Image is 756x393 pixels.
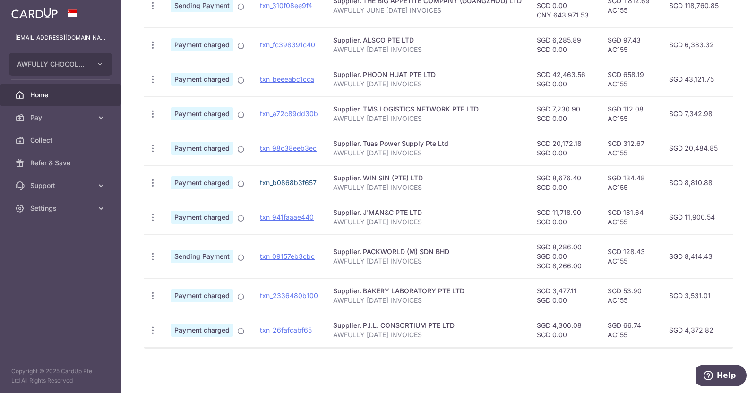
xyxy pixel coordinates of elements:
[333,183,522,192] p: AWFULLY [DATE] INVOICES
[661,131,726,165] td: SGD 20,484.85
[30,158,93,168] span: Refer & Save
[171,73,233,86] span: Payment charged
[333,247,522,256] div: Supplier. PACKWORLD (M) SDN BHD
[529,234,600,278] td: SGD 8,286.00 SGD 0.00 SGD 8,266.00
[260,213,314,221] a: txn_941faaae440
[333,296,522,305] p: AWFULLY [DATE] INVOICES
[661,200,726,234] td: SGD 11,900.54
[30,113,93,122] span: Pay
[600,313,661,347] td: SGD 66.74 AC155
[260,252,315,260] a: txn_09157eb3cbc
[260,326,312,334] a: txn_26fafcabf65
[171,38,233,51] span: Payment charged
[333,148,522,158] p: AWFULLY [DATE] INVOICES
[529,131,600,165] td: SGD 20,172.18 SGD 0.00
[17,60,87,69] span: AWFULLY CHOCOLATE CENTRAL KITCHEN PTE. LTD.
[260,75,314,83] a: txn_beeeabc1cca
[661,234,726,278] td: SGD 8,414.43
[30,181,93,190] span: Support
[171,176,233,189] span: Payment charged
[529,62,600,96] td: SGD 42,463.56 SGD 0.00
[171,211,233,224] span: Payment charged
[529,165,600,200] td: SGD 8,676.40 SGD 0.00
[30,204,93,213] span: Settings
[333,79,522,89] p: AWFULLY [DATE] INVOICES
[333,256,522,266] p: AWFULLY [DATE] INVOICES
[260,110,318,118] a: txn_a72c89dd30b
[171,250,233,263] span: Sending Payment
[661,27,726,62] td: SGD 6,383.32
[333,321,522,330] div: Supplier. P.I.L. CONSORTIUM PTE LTD
[661,96,726,131] td: SGD 7,342.98
[333,6,522,15] p: AWFULLY JUNE [DATE] INVOICES
[333,70,522,79] div: Supplier. PHOON HUAT PTE LTD
[529,27,600,62] td: SGD 6,285.89 SGD 0.00
[600,200,661,234] td: SGD 181.64 AC155
[15,33,106,43] p: [EMAIL_ADDRESS][DOMAIN_NAME]
[333,45,522,54] p: AWFULLY [DATE] INVOICES
[260,41,315,49] a: txn_fc398391c40
[171,289,233,302] span: Payment charged
[661,62,726,96] td: SGD 43,121.75
[529,200,600,234] td: SGD 11,718.90 SGD 0.00
[260,179,317,187] a: txn_b0868b3f657
[333,139,522,148] div: Supplier. Tuas Power Supply Pte Ltd
[333,330,522,340] p: AWFULLY [DATE] INVOICES
[600,27,661,62] td: SGD 97.43 AC155
[529,96,600,131] td: SGD 7,230.90 SGD 0.00
[600,96,661,131] td: SGD 112.08 AC155
[9,53,112,76] button: AWFULLY CHOCOLATE CENTRAL KITCHEN PTE. LTD.
[30,136,93,145] span: Collect
[600,234,661,278] td: SGD 128.43 AC155
[333,104,522,114] div: Supplier. TMS LOGISTICS NETWORK PTE LTD
[260,291,318,299] a: txn_2336480b100
[600,278,661,313] td: SGD 53.90 AC155
[333,173,522,183] div: Supplier. WIN SIN (PTE) LTD
[30,90,93,100] span: Home
[661,278,726,313] td: SGD 3,531.01
[260,144,317,152] a: txn_98c38eeb3ec
[333,35,522,45] div: Supplier. ALSCO PTE LTD
[696,365,747,388] iframe: Opens a widget where you can find more information
[333,286,522,296] div: Supplier. BAKERY LABORATORY PTE LTD
[661,165,726,200] td: SGD 8,810.88
[529,313,600,347] td: SGD 4,306.08 SGD 0.00
[171,324,233,337] span: Payment charged
[333,114,522,123] p: AWFULLY [DATE] INVOICES
[600,62,661,96] td: SGD 658.19 AC155
[661,313,726,347] td: SGD 4,372.82
[171,142,233,155] span: Payment charged
[11,8,58,19] img: CardUp
[333,217,522,227] p: AWFULLY [DATE] INVOICES
[171,107,233,120] span: Payment charged
[260,1,312,9] a: txn_310f08ee9f4
[529,278,600,313] td: SGD 3,477.11 SGD 0.00
[333,208,522,217] div: Supplier. J'MAN&C PTE LTD
[600,165,661,200] td: SGD 134.48 AC155
[600,131,661,165] td: SGD 312.67 AC155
